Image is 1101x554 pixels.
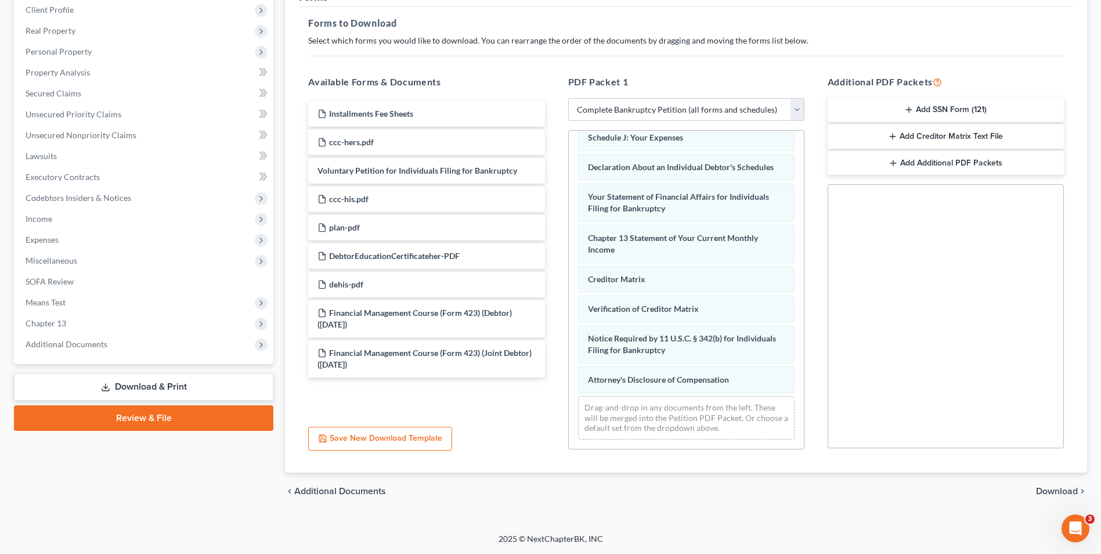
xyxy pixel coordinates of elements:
span: Means Test [26,297,66,307]
span: Unsecured Priority Claims [26,109,121,119]
span: Personal Property [26,46,92,56]
span: Unsecured Nonpriority Claims [26,130,136,140]
span: Chapter 13 Statement of Your Current Monthly Income [588,233,758,254]
p: Select which forms you would like to download. You can rearrange the order of the documents by dr... [308,35,1064,46]
a: Lawsuits [16,146,273,167]
span: Creditor Matrix [588,274,645,284]
span: Secured Claims [26,88,81,98]
span: SOFA Review [26,276,74,286]
span: Schedule J: Your Expenses [588,132,683,142]
span: ccc-hers.pdf [329,137,374,147]
a: Unsecured Priority Claims [16,104,273,125]
span: Installments Fee Sheets [329,109,413,118]
button: Add Additional PDF Packets [828,151,1064,175]
button: Save New Download Template [308,427,452,451]
span: Notice Required by 11 U.S.C. § 342(b) for Individuals Filing for Bankruptcy [588,333,776,355]
span: Lawsuits [26,151,57,161]
span: Miscellaneous [26,256,77,265]
span: Chapter 13 [26,318,66,328]
span: Property Analysis [26,67,90,77]
span: dehis-pdf [329,279,363,289]
button: Add SSN Form (121) [828,98,1064,123]
span: Real Property [26,26,75,35]
a: SOFA Review [16,271,273,292]
a: chevron_left Additional Documents [285,487,386,496]
span: Income [26,214,52,224]
span: Executory Contracts [26,172,100,182]
span: DebtorEducationCertificateher-PDF [329,251,460,261]
a: Review & File [14,405,273,431]
button: Download chevron_right [1036,487,1087,496]
span: Your Statement of Financial Affairs for Individuals Filing for Bankruptcy [588,192,769,213]
h5: Additional PDF Packets [828,75,1064,89]
div: 2025 © NextChapterBK, INC [220,533,882,554]
span: Declaration About an Individual Debtor's Schedules [588,162,774,172]
a: Executory Contracts [16,167,273,188]
button: Add Creditor Matrix Text File [828,124,1064,149]
span: Verification of Creditor Matrix [588,304,699,314]
h5: PDF Packet 1 [568,75,804,89]
span: Financial Management Course (Form 423) (Debtor) ([DATE]) [317,308,512,329]
span: Additional Documents [26,339,107,349]
a: Secured Claims [16,83,273,104]
a: Download & Print [14,373,273,401]
i: chevron_right [1078,487,1087,496]
div: Drag-and-drop in any documents from the left. These will be merged into the Petition PDF Packet. ... [578,396,795,440]
span: Download [1036,487,1078,496]
a: Property Analysis [16,62,273,83]
span: Codebtors Insiders & Notices [26,193,131,203]
a: Unsecured Nonpriority Claims [16,125,273,146]
h5: Forms to Download [308,16,1064,30]
h5: Available Forms & Documents [308,75,544,89]
span: Additional Documents [294,487,386,496]
iframe: Intercom live chat [1062,515,1089,542]
span: Voluntary Petition for Individuals Filing for Bankruptcy [317,166,517,175]
span: plan-pdf [329,222,360,232]
span: ccc-his.pdf [329,194,369,204]
i: chevron_left [285,487,294,496]
span: Expenses [26,235,59,244]
span: 3 [1085,515,1095,524]
span: Client Profile [26,5,74,15]
span: Attorney's Disclosure of Compensation [588,375,729,384]
span: Financial Management Course (Form 423) (Joint Debtor) ([DATE]) [317,348,532,369]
